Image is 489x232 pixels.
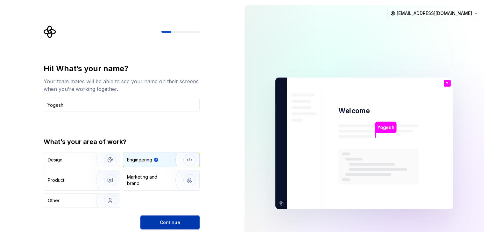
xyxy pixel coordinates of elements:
p: Y [446,82,449,85]
div: Design [48,157,62,163]
button: Continue [140,215,200,229]
span: [EMAIL_ADDRESS][DOMAIN_NAME] [397,10,472,17]
svg: Supernova Logo [44,25,56,38]
div: Your team mates will be able to see your name on their screens when you’re working together. [44,78,200,93]
div: Other [48,197,60,204]
p: Welcome [338,106,370,115]
input: Han Solo [44,98,200,112]
button: [EMAIL_ADDRESS][DOMAIN_NAME] [387,8,481,19]
div: Product [48,177,64,183]
div: Marketing and brand [127,174,170,187]
p: Yogesh [377,124,394,131]
div: Hi! What’s your name? [44,64,200,74]
div: What’s your area of work? [44,137,200,146]
span: Continue [160,219,180,226]
div: Engineering [127,157,152,163]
